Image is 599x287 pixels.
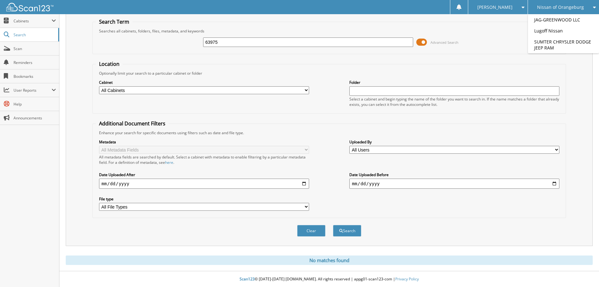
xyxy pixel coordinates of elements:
[297,225,325,237] button: Clear
[96,120,169,127] legend: Additional Document Filters
[99,154,309,165] div: All metadata fields are searched by default. Select a cabinet with metadata to enable filtering b...
[99,139,309,145] label: Metadata
[537,5,584,9] span: Nissan of Orangeburg
[14,101,56,107] span: Help
[165,160,173,165] a: here
[96,18,132,25] legend: Search Term
[568,257,599,287] iframe: Chat Widget
[14,115,56,121] span: Announcements
[96,28,563,34] div: Searches all cabinets, folders, files, metadata, and keywords
[14,32,55,37] span: Search
[99,80,309,85] label: Cabinet
[333,225,361,237] button: Search
[477,5,513,9] span: [PERSON_NAME]
[349,139,559,145] label: Uploaded By
[14,46,56,51] span: Scan
[430,40,458,45] span: Advanced Search
[99,196,309,202] label: File type
[349,179,559,189] input: end
[349,96,559,107] div: Select a cabinet and begin typing the name of the folder you want to search in. If the name match...
[99,172,309,177] label: Date Uploaded After
[99,179,309,189] input: start
[349,172,559,177] label: Date Uploaded Before
[395,276,419,282] a: Privacy Policy
[66,255,593,265] div: No matches found
[528,36,599,53] a: SUMTER CHRYSLER DODGE JEEP RAM
[6,3,53,11] img: scan123-logo-white.svg
[14,74,56,79] span: Bookmarks
[96,60,123,67] legend: Location
[14,88,52,93] span: User Reports
[14,18,52,24] span: Cabinets
[240,276,255,282] span: Scan123
[349,80,559,85] label: Folder
[528,25,599,36] a: Lugoff Nissan
[96,130,563,135] div: Enhance your search for specific documents using filters such as date and file type.
[96,71,563,76] div: Optionally limit your search to a particular cabinet or folder
[528,14,599,25] a: JAG-GREENWOOD LLC
[14,60,56,65] span: Reminders
[59,272,599,287] div: © [DATE]-[DATE] [DOMAIN_NAME]. All rights reserved | appg01-scan123-com |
